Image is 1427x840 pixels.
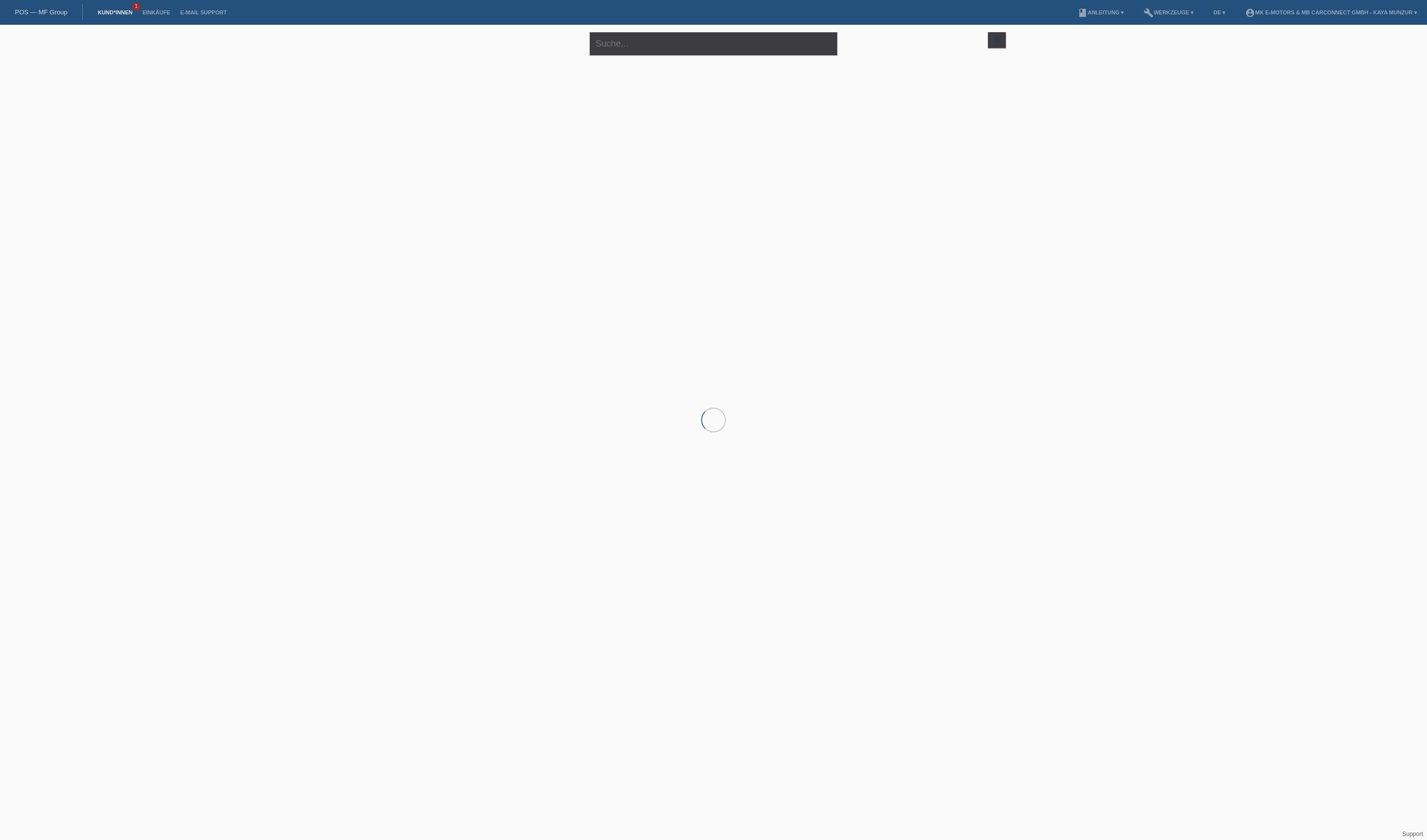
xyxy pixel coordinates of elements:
i: account_circle [1245,8,1255,18]
span: 1 [132,2,140,11]
i: book [1078,8,1088,18]
a: DE ▾ [1208,9,1230,15]
a: Kund*innen [93,9,137,15]
a: POS — MF Group [15,8,67,16]
i: filter_list [991,34,1002,45]
a: account_circleMK E-MOTORS & MB CarConnect GmbH - Kaya Munzur ▾ [1240,9,1422,15]
a: bookAnleitung ▾ [1073,9,1129,15]
a: buildWerkzeuge ▾ [1139,9,1199,15]
input: Suche... [590,32,837,55]
i: build [1144,8,1153,18]
a: Support [1402,831,1423,838]
a: E-Mail Support [175,9,232,15]
a: Einkäufe [137,9,175,15]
